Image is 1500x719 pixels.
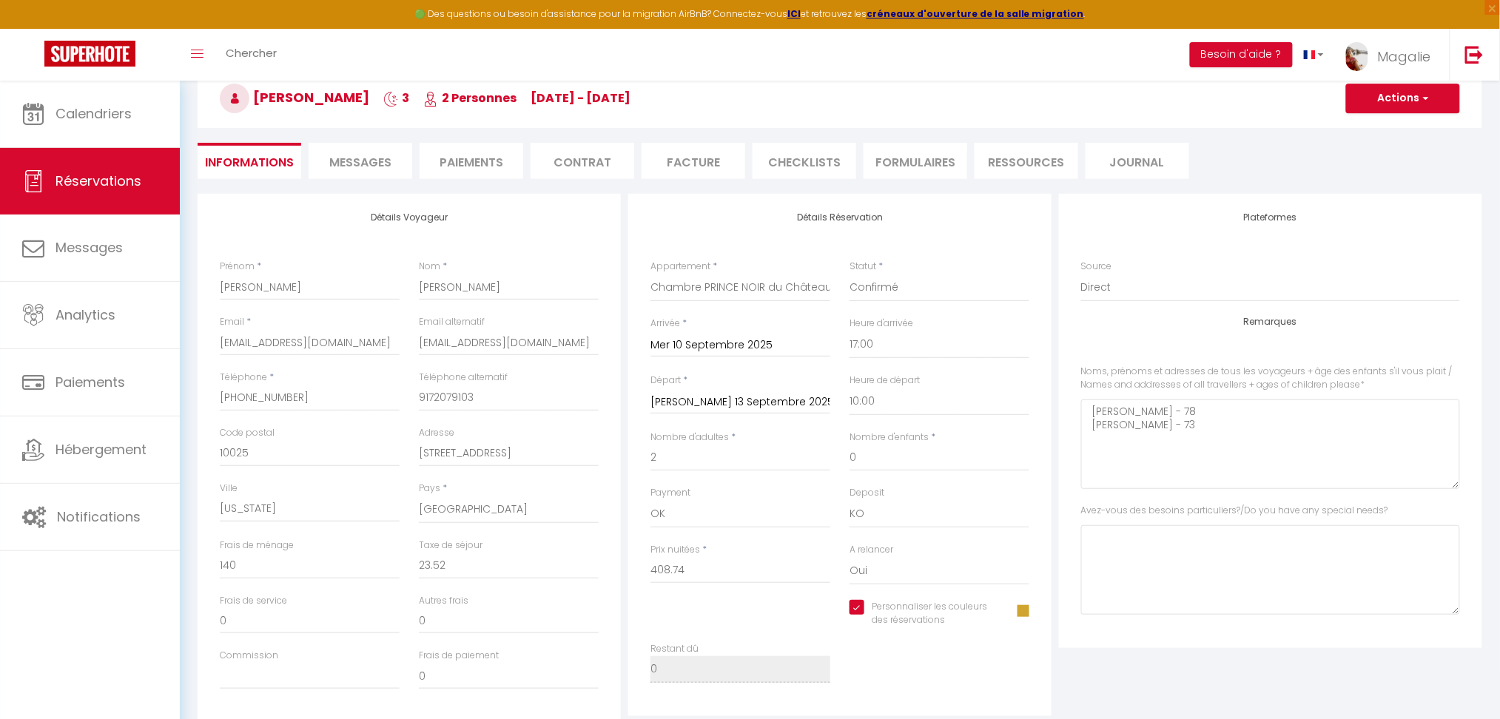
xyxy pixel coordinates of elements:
label: Email [220,315,244,329]
li: Facture [642,143,745,179]
label: Pays [419,482,440,496]
label: Code postal [220,426,275,440]
a: ... Magalie [1335,29,1450,81]
a: ICI [787,7,801,20]
label: Prix nuitées [650,543,700,557]
a: créneaux d'ouverture de la salle migration [867,7,1084,20]
span: Messages [329,154,391,171]
label: Arrivée [650,317,680,331]
h4: Détails Voyageur [220,212,599,223]
span: Chercher [226,45,277,61]
label: Nombre d'adultes [650,431,729,445]
li: Contrat [531,143,634,179]
label: Avez-vous des besoins particuliers?/Do you have any special needs? [1081,504,1388,518]
label: A relancer [850,543,893,557]
li: FORMULAIRES [864,143,967,179]
img: ... [1346,42,1368,71]
label: Ville [220,482,238,496]
label: Prénom [220,260,255,274]
button: Ouvrir le widget de chat LiveChat [12,6,56,50]
span: Messages [56,238,123,257]
li: Paiements [420,143,523,179]
label: Email alternatif [419,315,485,329]
a: Chercher [215,29,288,81]
label: Payment [650,486,690,500]
label: Frais de service [220,594,287,608]
label: Nom [419,260,440,274]
label: Frais de ménage [220,539,294,553]
label: Nombre d'enfants [850,431,929,445]
li: Journal [1086,143,1189,179]
button: Actions [1346,84,1460,113]
label: Deposit [850,486,884,500]
label: Téléphone alternatif [419,371,508,385]
label: Heure de départ [850,374,920,388]
label: Départ [650,374,681,388]
label: Frais de paiement [419,649,499,663]
span: Paiements [56,373,125,391]
h4: Remarques [1081,317,1460,327]
li: Informations [198,143,301,179]
img: Super Booking [44,41,135,67]
span: 2 Personnes [423,90,517,107]
span: Magalie [1378,47,1431,66]
span: [PERSON_NAME] [220,88,369,107]
li: Ressources [975,143,1078,179]
span: 3 [383,90,409,107]
label: Statut [850,260,876,274]
label: Noms, prénoms et adresses de tous les voyageurs + âge des enfants s'il vous plait / Names and add... [1081,365,1460,393]
label: Taxe de séjour [419,539,482,553]
img: logout [1465,45,1484,64]
label: Heure d'arrivée [850,317,913,331]
label: Appartement [650,260,710,274]
span: Notifications [57,507,141,526]
h4: Plateformes [1081,212,1460,223]
span: Hébergement [56,440,147,459]
h4: Détails Réservation [650,212,1029,223]
label: Source [1081,260,1112,274]
span: [DATE] - [DATE] [531,90,630,107]
li: CHECKLISTS [753,143,856,179]
button: Besoin d'aide ? [1190,42,1293,67]
label: Autres frais [419,594,468,608]
span: Calendriers [56,104,132,123]
label: Commission [220,649,278,663]
span: Analytics [56,306,115,324]
label: Restant dû [650,642,699,656]
label: Adresse [419,426,454,440]
span: Réservations [56,172,141,190]
label: Téléphone [220,371,267,385]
